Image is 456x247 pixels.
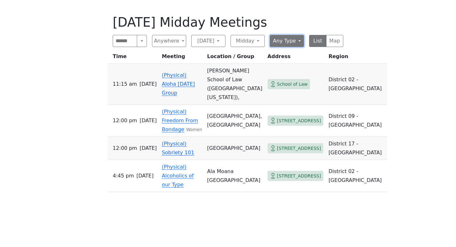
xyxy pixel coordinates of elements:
[309,35,326,47] button: List
[140,116,157,125] span: [DATE]
[326,64,387,105] td: District 02 - [GEOGRAPHIC_DATA]
[113,80,137,89] span: 11:15 AM
[270,35,304,47] button: Any Type
[113,116,137,125] span: 12:00 PM
[205,160,265,192] td: Ala Moana [GEOGRAPHIC_DATA]
[191,35,225,47] button: [DATE]
[140,80,157,89] span: [DATE]
[205,137,265,160] td: [GEOGRAPHIC_DATA]
[205,64,265,105] td: [PERSON_NAME] School of Law ([GEOGRAPHIC_DATA][US_STATE]),
[265,52,326,64] th: Address
[162,164,193,188] a: (Physical) Alcoholics of our Type
[277,172,321,180] span: [STREET_ADDRESS]
[140,144,157,153] span: [DATE]
[137,35,147,47] button: Search
[326,105,387,137] td: District 09 - [GEOGRAPHIC_DATA]
[113,15,343,30] h1: [DATE] Midday Meetings
[162,72,195,96] a: (Physical) Aloha [DATE] Group
[113,144,137,153] span: 12:00 PM
[231,35,265,47] button: Midday
[277,80,308,88] span: School of Law
[326,35,344,47] button: Map
[113,35,137,47] input: Search
[205,105,265,137] td: [GEOGRAPHIC_DATA], [GEOGRAPHIC_DATA]
[113,171,134,180] span: 4:45 PM
[326,160,387,192] td: District 02 - [GEOGRAPHIC_DATA]
[162,109,198,132] a: (Physical) Freedom From Bondage
[326,137,387,160] td: District 17 - [GEOGRAPHIC_DATA]
[277,117,321,125] span: [STREET_ADDRESS]
[152,35,186,47] button: Anywhere
[162,141,194,156] a: (Physical) Sobriety 101
[277,144,321,152] span: [STREET_ADDRESS]
[136,171,154,180] span: [DATE]
[108,52,159,64] th: Time
[326,52,387,64] th: Region
[186,127,202,132] small: Women
[205,52,265,64] th: Location / Group
[159,52,205,64] th: Meeting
